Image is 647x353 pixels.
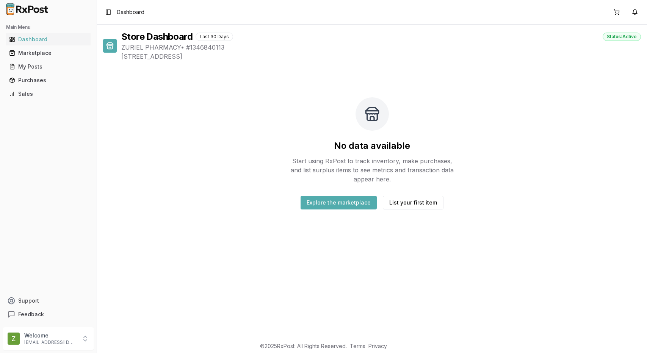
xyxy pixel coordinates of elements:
[3,61,94,73] button: My Posts
[3,88,94,100] button: Sales
[121,52,641,61] span: [STREET_ADDRESS]
[18,311,44,318] span: Feedback
[24,339,77,345] p: [EMAIL_ADDRESS][DOMAIN_NAME]
[9,36,88,43] div: Dashboard
[6,46,91,60] a: Marketplace
[196,33,233,41] div: Last 30 Days
[3,47,94,59] button: Marketplace
[350,343,365,349] a: Terms
[9,49,88,57] div: Marketplace
[334,140,410,152] h2: No data available
[121,31,193,43] h1: Store Dashboard
[3,74,94,86] button: Purchases
[24,332,77,339] p: Welcome
[6,24,91,30] h2: Main Menu
[6,33,91,46] a: Dashboard
[6,87,91,101] a: Sales
[117,8,144,16] span: Dashboard
[3,308,94,321] button: Feedback
[9,90,88,98] div: Sales
[287,156,457,184] p: Start using RxPost to track inventory, make purchases, and list surplus items to see metrics and ...
[117,8,144,16] nav: breadcrumb
[8,333,20,345] img: User avatar
[6,73,91,87] a: Purchases
[9,63,88,70] div: My Posts
[603,33,641,41] div: Status: Active
[3,294,94,308] button: Support
[368,343,387,349] a: Privacy
[3,3,52,15] img: RxPost Logo
[3,33,94,45] button: Dashboard
[6,60,91,73] a: My Posts
[9,77,88,84] div: Purchases
[301,196,377,209] button: Explore the marketplace
[121,43,641,52] span: ZURIEL PHARMACY • # 1346840113
[383,196,443,209] button: List your first item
